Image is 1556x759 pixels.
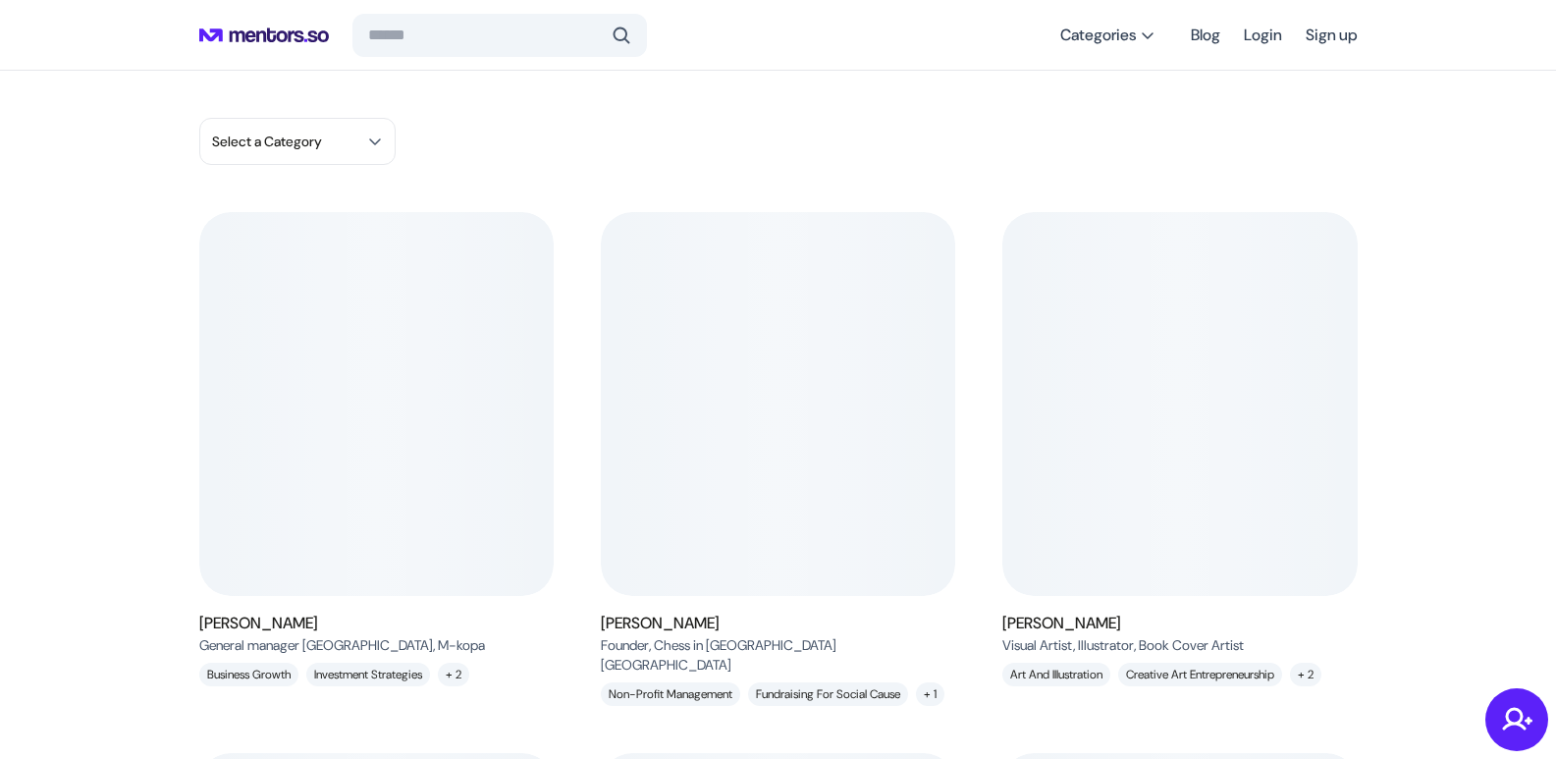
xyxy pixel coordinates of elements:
a: Login [1244,18,1282,53]
h6: [PERSON_NAME] [199,612,485,635]
p: Creative Art Entrepreneurship [1118,663,1282,686]
p: Founder [601,635,947,675]
a: Blog [1191,18,1220,53]
p: + 1 [916,682,944,706]
p: Visual Artist, Illustrator, Book Cover Artist [1002,635,1244,655]
p: + 2 [1290,663,1321,686]
p: Art and Illustration [1002,663,1110,686]
p: General manager [GEOGRAPHIC_DATA] [199,635,485,655]
span: Categories [1060,26,1136,45]
p: Business Growth [199,663,298,686]
span: Select a Category [212,132,322,151]
button: Categories [1048,18,1167,53]
a: Sign up [1306,18,1358,53]
p: Investment Strategies [306,663,430,686]
button: Select a Category [199,118,396,165]
span: , M-kopa [433,636,485,654]
h6: [PERSON_NAME] [1002,612,1244,635]
h6: [PERSON_NAME] [601,612,947,635]
p: Non-profit Management [601,682,740,706]
p: Fundraising for Social Cause [748,682,908,706]
span: , Chess in [GEOGRAPHIC_DATA] [GEOGRAPHIC_DATA] [601,636,836,674]
p: + 2 [438,663,469,686]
